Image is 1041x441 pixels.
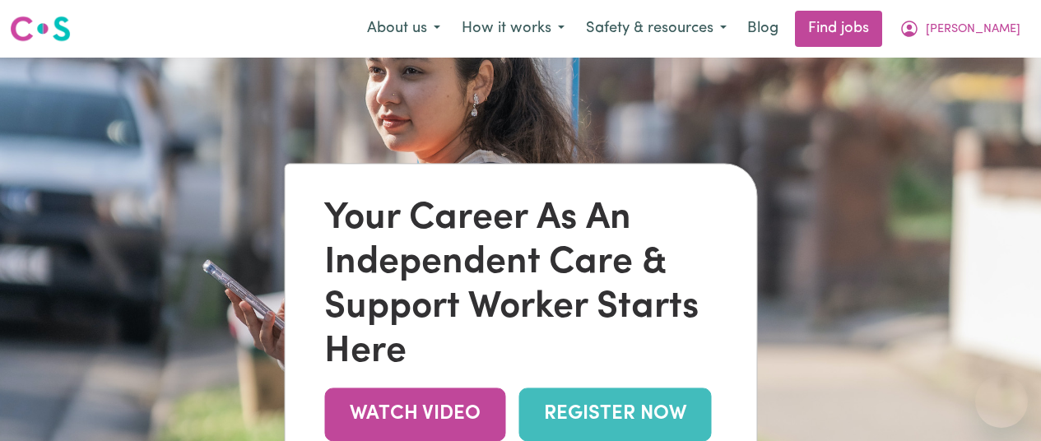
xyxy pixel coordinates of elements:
[975,375,1028,428] iframe: Button to launch messaging window, conversation in progress
[575,12,737,46] button: Safety & resources
[451,12,575,46] button: How it works
[324,197,717,374] div: Your Career As An Independent Care & Support Worker Starts Here
[10,14,71,44] img: Careseekers logo
[10,10,71,48] a: Careseekers logo
[737,11,788,47] a: Blog
[518,388,711,441] a: REGISTER NOW
[926,21,1020,39] span: [PERSON_NAME]
[356,12,451,46] button: About us
[324,388,505,441] a: WATCH VIDEO
[889,12,1031,46] button: My Account
[795,11,882,47] a: Find jobs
